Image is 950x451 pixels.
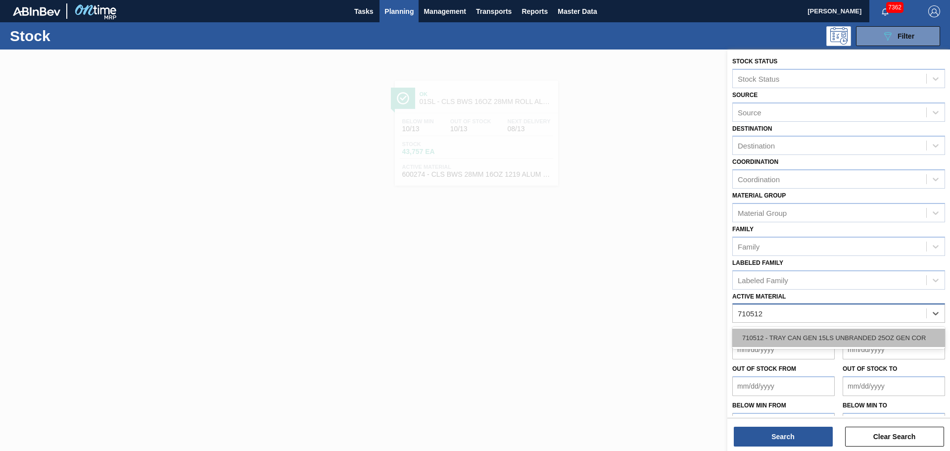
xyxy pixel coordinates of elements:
[732,293,786,300] label: Active Material
[732,365,796,372] label: Out of Stock from
[13,7,60,16] img: TNhmsLtSVTkK8tSr43FrP2fwEKptu5GPRR3wAAAABJRU5ErkJggg==
[738,276,788,284] div: Labeled Family
[732,125,772,132] label: Destination
[826,26,851,46] div: Programming: no user selected
[856,26,940,46] button: Filter
[522,5,548,17] span: Reports
[738,208,787,217] div: Material Group
[738,74,779,83] div: Stock Status
[886,2,903,13] span: 7362
[843,413,945,433] input: mm/dd/yyyy
[558,5,597,17] span: Master Data
[732,158,778,165] label: Coordination
[738,108,761,116] div: Source
[732,340,835,359] input: mm/dd/yyyy
[732,192,786,199] label: Material Group
[732,402,786,409] label: Below Min from
[476,5,512,17] span: Transports
[738,175,780,184] div: Coordination
[843,402,887,409] label: Below Min to
[424,5,466,17] span: Management
[843,365,897,372] label: Out of Stock to
[738,142,775,150] div: Destination
[10,30,158,42] h1: Stock
[898,32,914,40] span: Filter
[732,226,754,233] label: Family
[928,5,940,17] img: Logout
[732,92,758,99] label: Source
[843,340,945,359] input: mm/dd/yyyy
[843,376,945,396] input: mm/dd/yyyy
[384,5,414,17] span: Planning
[869,4,901,18] button: Notifications
[353,5,375,17] span: Tasks
[732,413,835,433] input: mm/dd/yyyy
[738,242,760,251] div: Family
[732,376,835,396] input: mm/dd/yyyy
[732,259,783,266] label: Labeled Family
[732,329,945,347] div: 710512 - TRAY CAN GEN 15LS UNBRANDED 25OZ GEN COR
[732,58,777,65] label: Stock Status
